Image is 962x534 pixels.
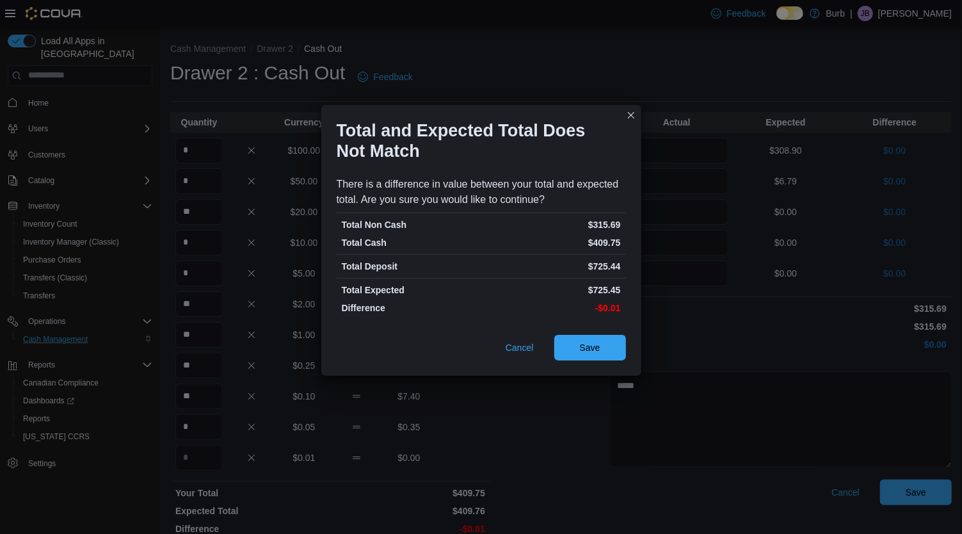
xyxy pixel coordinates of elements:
p: $315.69 [484,218,621,231]
p: $409.75 [484,236,621,249]
button: Closes this modal window [623,108,639,123]
p: $725.44 [484,260,621,273]
button: Cancel [501,335,539,360]
button: Save [554,335,626,360]
div: There is a difference in value between your total and expected total. Are you sure you would like... [337,177,626,207]
p: Total Expected [342,284,479,296]
h1: Total and Expected Total Does Not Match [337,120,616,161]
p: Total Cash [342,236,479,249]
p: Difference [342,302,479,314]
p: $725.45 [484,284,621,296]
p: -$0.01 [484,302,621,314]
span: Cancel [506,341,534,354]
span: Save [580,341,600,354]
p: Total Deposit [342,260,479,273]
p: Total Non Cash [342,218,479,231]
